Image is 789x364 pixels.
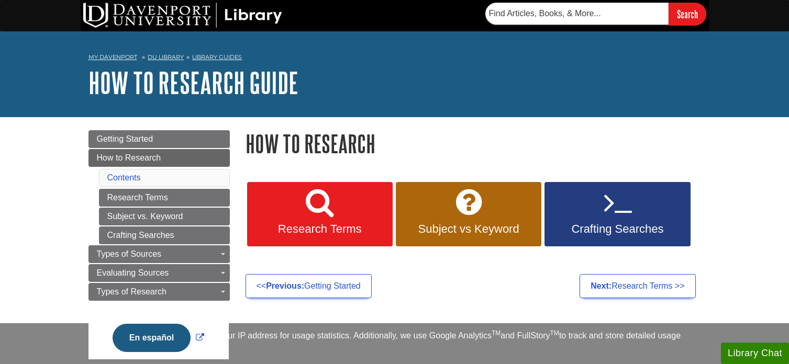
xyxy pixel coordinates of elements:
[97,268,169,277] span: Evaluating Sources
[192,53,242,61] a: Library Guides
[404,222,534,236] span: Subject vs Keyword
[88,245,230,263] a: Types of Sources
[99,189,230,207] a: Research Terms
[255,222,385,236] span: Research Terms
[88,130,230,148] a: Getting Started
[550,329,559,337] sup: TM
[492,329,501,337] sup: TM
[485,3,706,25] form: Searches DU Library's articles, books, and more
[721,343,789,364] button: Library Chat
[88,149,230,167] a: How to Research
[246,130,701,157] h1: How to Research
[396,182,541,247] a: Subject vs Keyword
[97,153,161,162] span: How to Research
[88,66,298,99] a: How to Research Guide
[107,173,141,182] a: Contents
[246,274,372,298] a: <<Previous:Getting Started
[113,324,191,352] button: En español
[148,53,184,61] a: DU Library
[266,281,304,290] strong: Previous:
[88,329,701,358] div: This site uses cookies and records your IP address for usage statistics. Additionally, we use Goo...
[97,249,162,258] span: Types of Sources
[88,50,701,67] nav: breadcrumb
[83,3,282,28] img: DU Library
[591,281,612,290] strong: Next:
[97,134,153,143] span: Getting Started
[99,226,230,244] a: Crafting Searches
[580,274,695,298] a: Next:Research Terms >>
[88,264,230,282] a: Evaluating Sources
[485,3,669,25] input: Find Articles, Books, & More...
[552,222,682,236] span: Crafting Searches
[110,333,207,342] a: Link opens in new window
[247,182,393,247] a: Research Terms
[669,3,706,25] input: Search
[99,208,230,225] a: Subject vs. Keyword
[88,53,137,62] a: My Davenport
[544,182,690,247] a: Crafting Searches
[88,283,230,301] a: Types of Research
[97,287,166,296] span: Types of Research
